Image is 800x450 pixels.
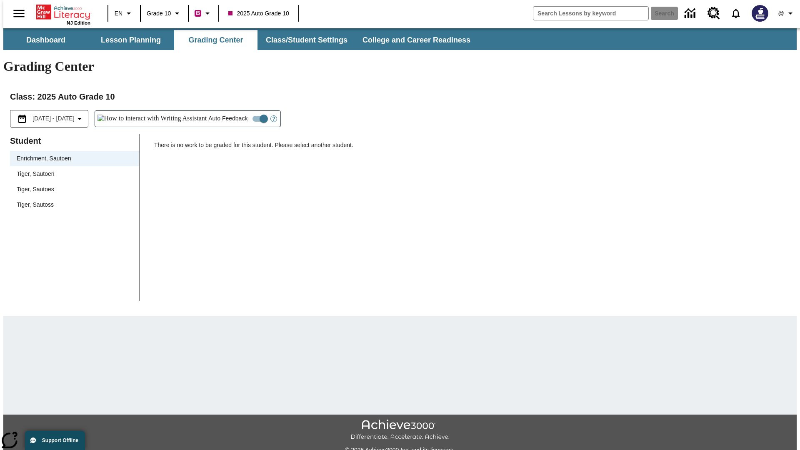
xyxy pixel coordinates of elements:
[725,2,747,24] a: Notifications
[97,115,207,123] img: How to interact with Writing Assistant
[533,7,648,20] input: search field
[267,111,280,127] button: Open Help for Writing Assistant
[14,114,85,124] button: Select the date range menu item
[89,30,172,50] button: Lesson Planning
[10,197,139,212] div: Tiger, Sautoss
[3,30,478,50] div: SubNavbar
[356,30,477,50] button: College and Career Readiness
[174,30,257,50] button: Grading Center
[42,437,78,443] span: Support Offline
[25,431,85,450] button: Support Offline
[115,9,122,18] span: EN
[747,2,773,24] button: Select a new avatar
[143,6,185,21] button: Grade: Grade 10, Select a grade
[259,30,354,50] button: Class/Student Settings
[10,134,139,147] p: Student
[228,9,289,18] span: 2025 Auto Grade 10
[17,170,132,178] span: Tiger, Sautoen
[4,30,87,50] button: Dashboard
[17,185,132,194] span: Tiger, Sautoes
[196,8,200,18] span: B
[36,4,90,20] a: Home
[67,20,90,25] span: NJ Edition
[10,90,790,103] h2: Class : 2025 Auto Grade 10
[75,114,85,124] svg: Collapse Date Range Filter
[773,6,800,21] button: Profile/Settings
[702,2,725,25] a: Resource Center, Will open in new tab
[3,28,797,50] div: SubNavbar
[208,114,247,123] span: Auto Feedback
[147,9,171,18] span: Grade 10
[778,9,784,18] span: @
[752,5,768,22] img: Avatar
[10,151,139,166] div: Enrichment, Sautoen
[350,420,450,441] img: Achieve3000 Differentiate Accelerate Achieve
[36,3,90,25] div: Home
[17,154,132,163] span: Enrichment, Sautoen
[154,141,790,156] p: There is no work to be graded for this student. Please select another student.
[7,1,31,26] button: Open side menu
[680,2,702,25] a: Data Center
[17,200,132,209] span: Tiger, Sautoss
[10,182,139,197] div: Tiger, Sautoes
[32,114,75,123] span: [DATE] - [DATE]
[3,59,797,74] h1: Grading Center
[111,6,137,21] button: Language: EN, Select a language
[10,166,139,182] div: Tiger, Sautoen
[191,6,216,21] button: Boost Class color is violet red. Change class color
